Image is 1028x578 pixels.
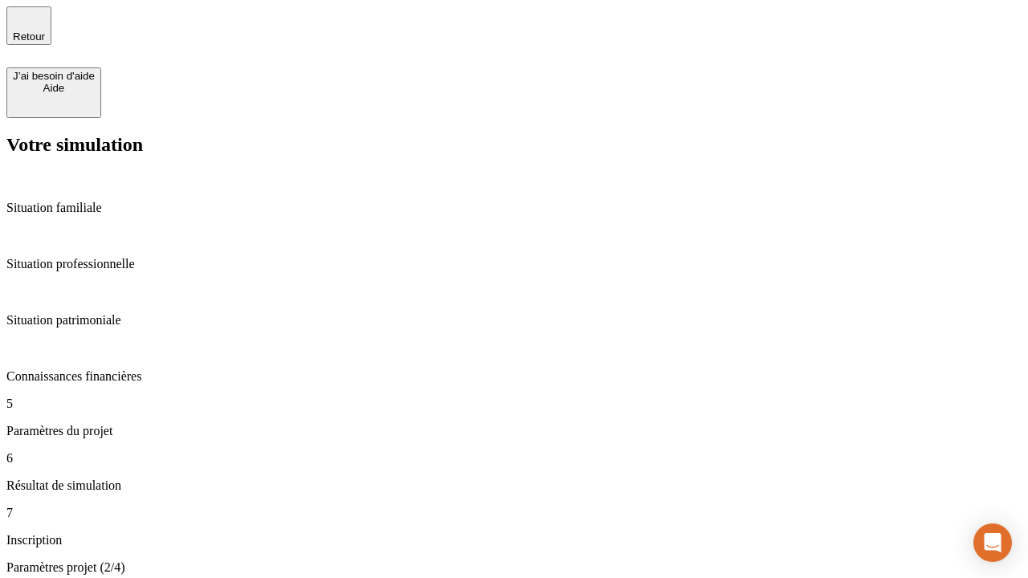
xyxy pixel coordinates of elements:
div: Aide [13,82,95,94]
div: J’ai besoin d'aide [13,70,95,82]
span: Retour [13,31,45,43]
div: Open Intercom Messenger [973,523,1012,562]
p: Connaissances financières [6,369,1022,384]
p: Paramètres du projet [6,424,1022,438]
p: 7 [6,506,1022,520]
p: Situation familiale [6,201,1022,215]
button: J’ai besoin d'aideAide [6,67,101,118]
button: Retour [6,6,51,45]
p: Situation professionnelle [6,257,1022,271]
p: Résultat de simulation [6,478,1022,493]
p: Paramètres projet (2/4) [6,560,1022,575]
h2: Votre simulation [6,134,1022,156]
p: Situation patrimoniale [6,313,1022,328]
p: Inscription [6,533,1022,547]
p: 5 [6,397,1022,411]
p: 6 [6,451,1022,466]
